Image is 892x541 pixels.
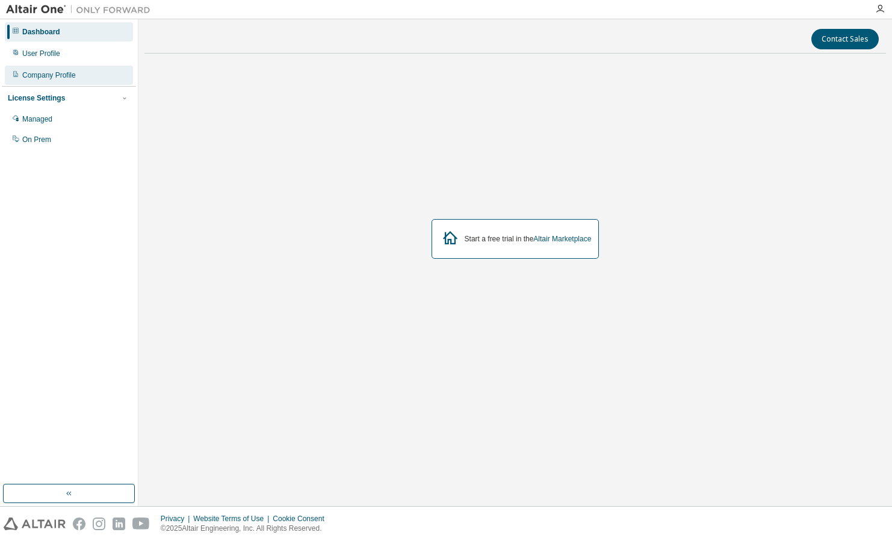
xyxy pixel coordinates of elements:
div: On Prem [22,135,51,144]
img: facebook.svg [73,518,85,530]
img: instagram.svg [93,518,105,530]
img: Altair One [6,4,156,16]
a: Altair Marketplace [533,235,591,243]
div: Website Terms of Use [193,514,273,524]
p: © 2025 Altair Engineering, Inc. All Rights Reserved. [161,524,332,534]
div: Dashboard [22,27,60,37]
div: License Settings [8,93,65,103]
div: Privacy [161,514,193,524]
img: youtube.svg [132,518,150,530]
div: User Profile [22,49,60,58]
img: altair_logo.svg [4,518,66,530]
img: linkedin.svg [113,518,125,530]
div: Company Profile [22,70,76,80]
div: Cookie Consent [273,514,331,524]
div: Start a free trial in the [465,234,592,244]
button: Contact Sales [811,29,879,49]
div: Managed [22,114,52,124]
